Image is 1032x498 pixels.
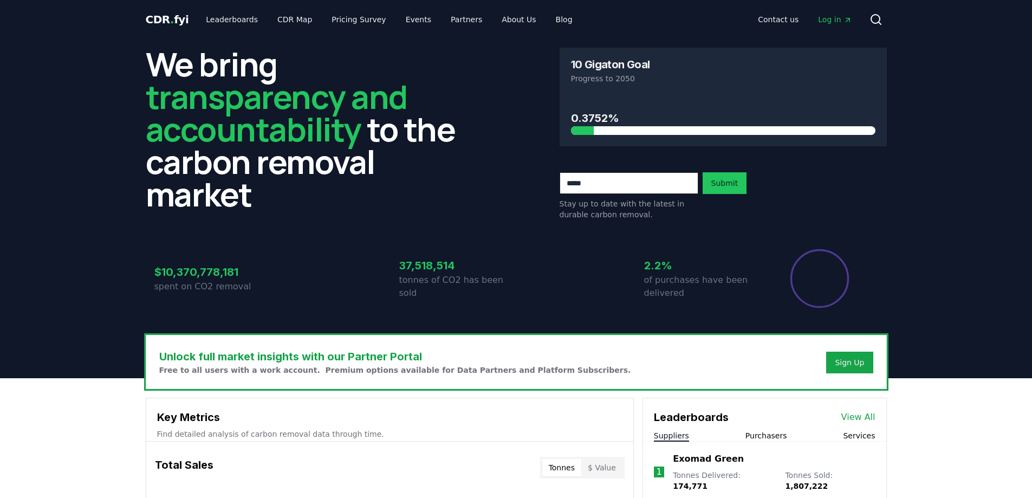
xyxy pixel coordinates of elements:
button: $ Value [581,459,622,476]
nav: Main [197,10,581,29]
h2: We bring to the carbon removal market [146,48,473,210]
a: About Us [493,10,544,29]
a: Contact us [749,10,807,29]
span: transparency and accountability [146,74,407,151]
p: Progress to 2050 [571,73,875,84]
span: 174,771 [673,482,708,490]
h3: $10,370,778,181 [154,264,271,280]
h3: Leaderboards [654,409,729,425]
a: Pricing Survey [323,10,394,29]
a: View All [841,411,875,424]
p: spent on CO2 removal [154,280,271,293]
p: Find detailed analysis of carbon removal data through time. [157,429,622,439]
button: Services [843,430,875,441]
h3: Total Sales [155,457,213,478]
p: Stay up to date with the latest in durable carbon removal. [560,198,698,220]
button: Tonnes [542,459,581,476]
button: Purchasers [745,430,787,441]
a: Leaderboards [197,10,267,29]
p: of purchases have been delivered [644,274,761,300]
button: Sign Up [826,352,873,373]
span: Log in [818,14,852,25]
a: CDR Map [269,10,321,29]
p: tonnes of CO2 has been sold [399,274,516,300]
button: Suppliers [654,430,689,441]
a: Exomad Green [673,452,744,465]
a: CDR.fyi [146,12,189,27]
p: Tonnes Delivered : [673,470,774,491]
a: Events [397,10,440,29]
h3: 0.3752% [571,110,875,126]
a: Blog [547,10,581,29]
span: 1,807,222 [785,482,828,490]
h3: Unlock full market insights with our Partner Portal [159,348,631,365]
a: Partners [442,10,491,29]
a: Log in [809,10,860,29]
h3: 37,518,514 [399,257,516,274]
h3: 10 Gigaton Goal [571,59,650,70]
span: . [170,13,174,26]
span: CDR fyi [146,13,189,26]
p: Tonnes Sold : [785,470,875,491]
a: Sign Up [835,357,864,368]
nav: Main [749,10,860,29]
h3: Key Metrics [157,409,622,425]
h3: 2.2% [644,257,761,274]
p: 1 [656,465,661,478]
p: Free to all users with a work account. Premium options available for Data Partners and Platform S... [159,365,631,376]
button: Submit [703,172,747,194]
div: Percentage of sales delivered [789,248,850,309]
